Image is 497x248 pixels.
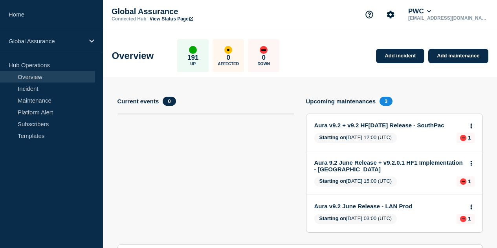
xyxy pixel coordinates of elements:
[319,178,347,184] span: Starting on
[150,16,193,22] a: View Status Page
[407,7,433,15] button: PWC
[428,49,488,63] a: Add maintenance
[376,49,424,63] a: Add incident
[218,62,239,66] p: Affected
[314,159,464,173] a: Aura 9.2 June Release + v9.2.0.1 HF1 Implementation - [GEOGRAPHIC_DATA]
[163,97,176,106] span: 0
[306,98,376,105] h4: Upcoming maintenances
[112,16,147,22] p: Connected Hub
[112,50,154,61] h1: Overview
[314,214,397,224] span: [DATE] 03:00 (UTC)
[468,216,471,222] p: 1
[190,62,196,66] p: Up
[112,7,269,16] p: Global Assurance
[314,176,397,187] span: [DATE] 15:00 (UTC)
[319,134,347,140] span: Starting on
[468,135,471,141] p: 1
[187,54,198,62] p: 191
[257,62,270,66] p: Down
[382,6,399,23] button: Account settings
[189,46,197,54] div: up
[227,54,230,62] p: 0
[262,54,266,62] p: 0
[260,46,268,54] div: down
[460,178,466,185] div: down
[314,133,397,143] span: [DATE] 12:00 (UTC)
[319,215,347,221] span: Starting on
[314,203,464,209] a: Aura v9.2 June Release - LAN Prod
[460,135,466,141] div: down
[407,15,488,21] p: [EMAIL_ADDRESS][DOMAIN_NAME]
[9,38,84,44] p: Global Assurance
[117,98,159,105] h4: Current events
[224,46,232,54] div: affected
[361,6,378,23] button: Support
[380,97,392,106] span: 3
[314,122,464,129] a: Aura v9.2 + v9.2 HF[DATE] Release - SouthPac
[460,216,466,222] div: down
[468,178,471,184] p: 1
